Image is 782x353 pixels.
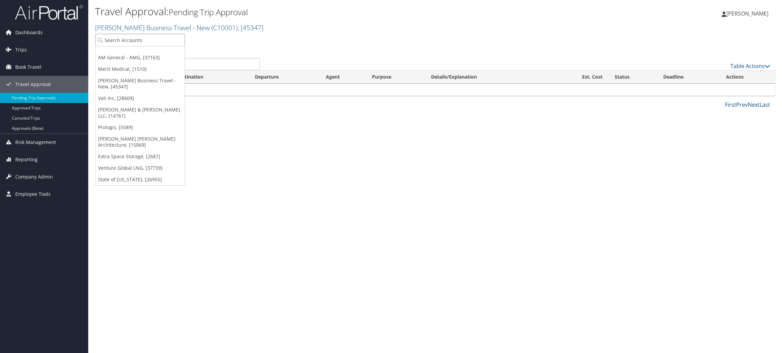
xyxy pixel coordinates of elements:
[95,36,548,44] p: Filter:
[320,70,366,84] th: Agent
[95,84,775,96] td: No travel approvals pending
[15,134,56,151] span: Risk Management
[736,101,748,108] a: Prev
[725,101,736,108] a: First
[15,76,51,93] span: Travel Approval
[548,70,608,84] th: Est. Cost: activate to sort column ascending
[15,186,51,203] span: Employee Tools
[15,41,27,58] span: Trips
[726,10,768,17] span: [PERSON_NAME]
[95,174,185,185] a: State of [US_STATE], [26955]
[95,104,185,122] a: [PERSON_NAME] & [PERSON_NAME] LLC, [14761]
[722,3,775,24] a: [PERSON_NAME]
[15,151,38,168] span: Reporting
[657,70,720,84] th: Deadline: activate to sort column descending
[95,133,185,151] a: [PERSON_NAME] [PERSON_NAME] Architecture, [15069]
[730,62,770,70] a: Table Actions
[249,70,320,84] th: Departure: activate to sort column ascending
[95,4,548,19] h1: Travel Approval:
[95,92,185,104] a: Vali Inc, [28609]
[95,162,185,174] a: Venture Global LNG, [37739]
[720,70,775,84] th: Actions
[760,101,770,108] a: Last
[170,70,249,84] th: Destination: activate to sort column ascending
[609,70,657,84] th: Status: activate to sort column ascending
[95,23,263,32] a: [PERSON_NAME] Business Travel - New
[15,4,83,20] img: airportal-logo.png
[95,122,185,133] a: Prologis, [5589]
[425,70,548,84] th: Details/Explanation
[95,151,185,162] a: Extra Space Storage, [2687]
[238,23,263,32] span: , [ 45347 ]
[95,63,185,75] a: Merit Medical, [1510]
[169,6,248,18] small: Pending Trip Approval
[15,168,53,185] span: Company Admin
[748,101,760,108] a: Next
[15,59,41,76] span: Book Travel
[15,24,43,41] span: Dashboards
[95,75,185,92] a: [PERSON_NAME] Business Travel - New, [45347]
[211,23,238,32] span: ( C10001 )
[95,52,185,63] a: AM General - AMG, [37163]
[95,34,185,46] input: Search Accounts
[366,70,425,84] th: Purpose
